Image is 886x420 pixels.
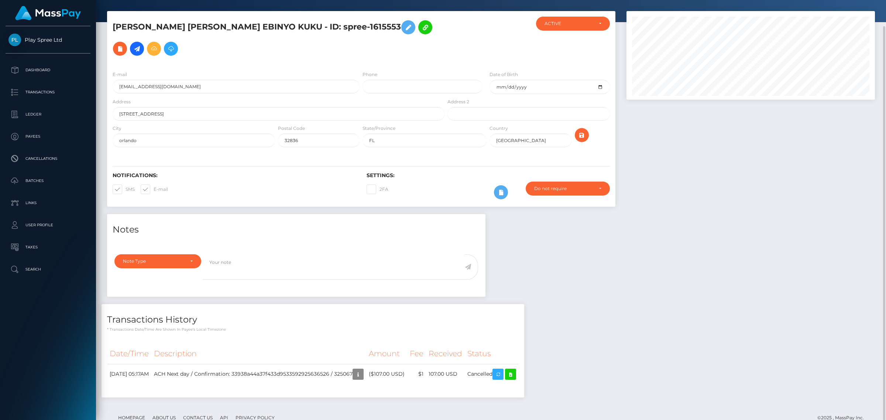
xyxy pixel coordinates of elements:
th: Description [151,344,366,364]
p: Search [8,264,87,275]
a: Taxes [6,238,90,257]
td: ($107.00 USD) [366,364,407,384]
a: Initiate Payout [130,42,144,56]
div: Do not require [534,186,593,192]
th: Date/Time [107,344,151,364]
a: Links [6,194,90,212]
label: State/Province [363,125,395,132]
h4: Transactions History [107,313,519,326]
button: Do not require [526,182,610,196]
td: Cancelled [465,364,519,384]
label: SMS [113,185,135,194]
th: Received [426,344,465,364]
h6: Settings: [367,172,609,179]
p: Transactions [8,87,87,98]
td: ACH Next day / Confirmation: 33938a44a37f433d9533592925636526 / 325067 [151,364,366,384]
label: Address [113,99,131,105]
label: City [113,125,121,132]
button: ACTIVE [536,17,609,31]
a: Ledger [6,105,90,124]
h5: [PERSON_NAME] [PERSON_NAME] EBINYO KUKU - ID: spree-1615553 [113,17,440,59]
p: Ledger [8,109,87,120]
p: Links [8,197,87,209]
img: Play Spree Ltd [8,34,21,46]
th: Amount [366,344,407,364]
p: * Transactions date/time are shown in payee's local timezone [107,327,519,332]
label: Postal Code [278,125,305,132]
a: Dashboard [6,61,90,79]
th: Fee [407,344,426,364]
p: Taxes [8,242,87,253]
label: Country [490,125,508,132]
label: E-mail [113,71,127,78]
a: Cancellations [6,149,90,168]
label: E-mail [141,185,168,194]
th: Status [465,344,519,364]
a: Batches [6,172,90,190]
label: Address 2 [447,99,469,105]
h6: Notifications: [113,172,356,179]
div: ACTIVE [545,21,593,27]
a: User Profile [6,216,90,234]
a: Search [6,260,90,279]
p: Dashboard [8,65,87,76]
p: Payees [8,131,87,142]
a: Payees [6,127,90,146]
td: $1 [407,364,426,384]
label: 2FA [367,185,388,194]
td: 107.00 USD [426,364,465,384]
span: Play Spree Ltd [6,37,90,43]
button: Note Type [114,254,201,268]
p: Batches [8,175,87,186]
label: Phone [363,71,377,78]
td: [DATE] 05:17AM [107,364,151,384]
div: Note Type [123,258,184,264]
a: Transactions [6,83,90,101]
p: Cancellations [8,153,87,164]
h4: Notes [113,223,480,236]
img: MassPay Logo [15,6,81,20]
label: Date of Birth [490,71,518,78]
p: User Profile [8,220,87,231]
